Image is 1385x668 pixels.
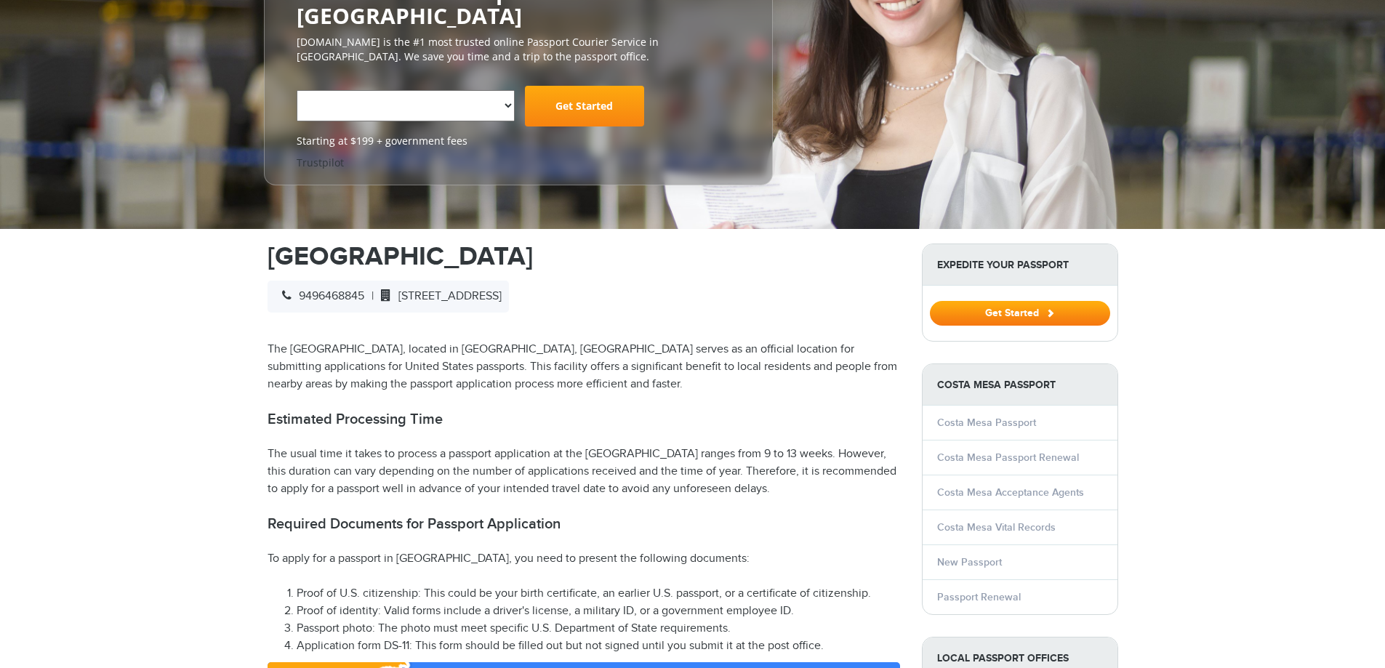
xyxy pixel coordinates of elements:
[268,550,900,568] p: To apply for a passport in [GEOGRAPHIC_DATA], you need to present the following documents:
[297,35,740,64] p: [DOMAIN_NAME] is the #1 most trusted online Passport Courier Service in [GEOGRAPHIC_DATA]. We sav...
[268,281,509,313] div: |
[374,289,502,303] span: [STREET_ADDRESS]
[937,486,1084,499] a: Costa Mesa Acceptance Agents
[268,446,900,498] p: The usual time it takes to process a passport application at the [GEOGRAPHIC_DATA] ranges from 9 ...
[923,364,1117,406] strong: Costa Mesa Passport
[275,289,364,303] span: 9496468845
[930,307,1110,318] a: Get Started
[297,637,900,655] li: Application form DS-11: This form should be filled out but not signed until you submit it at the ...
[937,556,1002,568] a: New Passport
[268,341,900,393] p: The [GEOGRAPHIC_DATA], located in [GEOGRAPHIC_DATA], [GEOGRAPHIC_DATA] serves as an official loca...
[297,603,900,620] li: Proof of identity: Valid forms include a driver's license, a military ID, or a government employe...
[268,244,900,270] h1: [GEOGRAPHIC_DATA]
[297,585,900,603] li: Proof of U.S. citizenship: This could be your birth certificate, an earlier U.S. passport, or a c...
[268,411,900,428] h2: Estimated Processing Time
[268,515,900,533] h2: Required Documents for Passport Application
[297,134,740,148] span: Starting at $199 + government fees
[923,244,1117,286] strong: Expedite Your Passport
[297,620,900,637] li: Passport photo: The photo must meet specific U.S. Department of State requirements.
[937,451,1079,464] a: Costa Mesa Passport Renewal
[525,86,644,126] a: Get Started
[937,591,1021,603] a: Passport Renewal
[937,417,1036,429] a: Costa Mesa Passport
[297,156,344,169] a: Trustpilot
[937,521,1056,534] a: Costa Mesa Vital Records
[930,301,1110,326] button: Get Started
